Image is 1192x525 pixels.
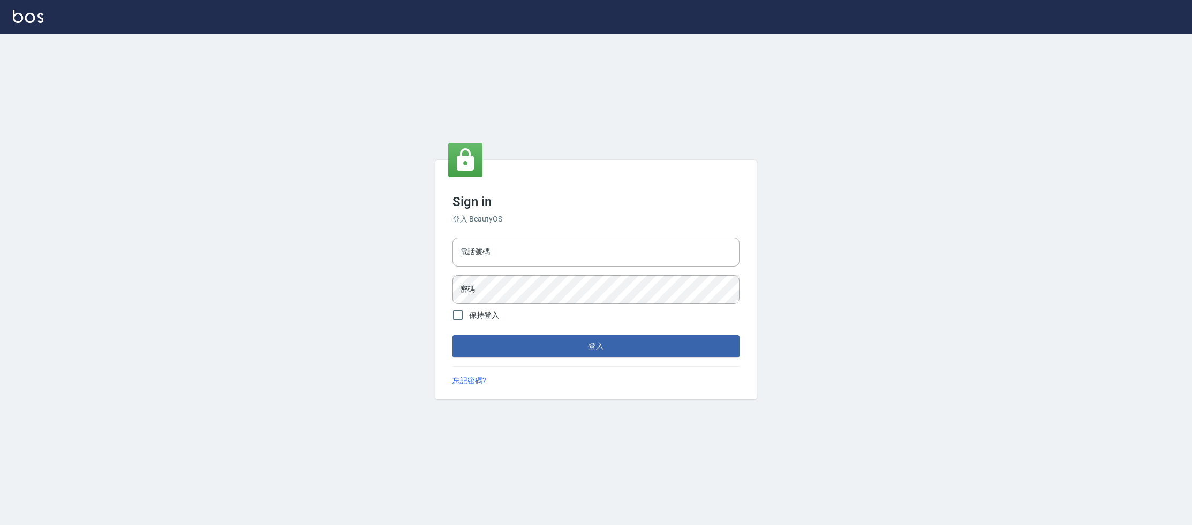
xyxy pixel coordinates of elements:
[469,310,499,321] span: 保持登入
[13,10,43,23] img: Logo
[452,375,486,386] a: 忘記密碼?
[452,214,740,225] h6: 登入 BeautyOS
[452,335,740,357] button: 登入
[452,194,740,209] h3: Sign in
